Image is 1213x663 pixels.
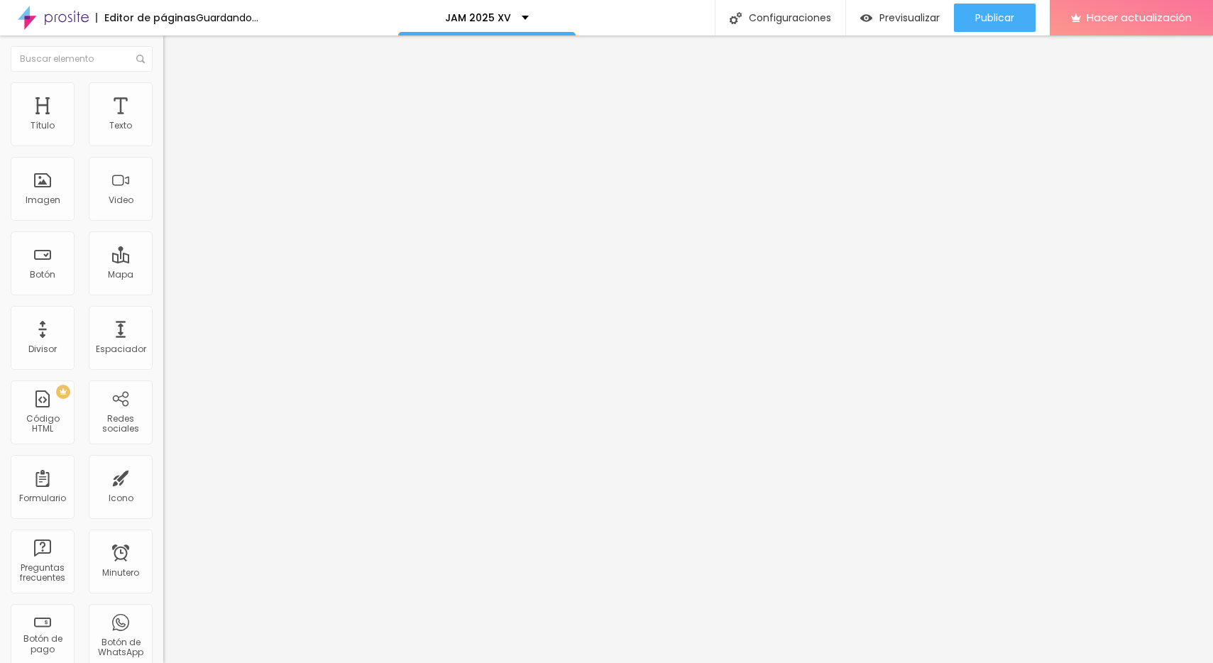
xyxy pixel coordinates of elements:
[109,492,133,504] font: Icono
[879,11,940,25] font: Previsualizar
[102,412,139,434] font: Redes sociales
[109,194,133,206] font: Video
[23,632,62,654] font: Botón de pago
[846,4,954,32] button: Previsualizar
[136,55,145,63] img: Icono
[19,492,66,504] font: Formulario
[975,11,1014,25] font: Publicar
[954,4,1036,32] button: Publicar
[860,12,872,24] img: view-1.svg
[11,46,153,72] input: Buscar elemento
[163,35,1213,663] iframe: Editor
[749,11,831,25] font: Configuraciones
[102,566,139,579] font: Minutero
[31,119,55,131] font: Título
[196,13,258,23] div: Guardando...
[96,343,146,355] font: Espaciador
[109,119,132,131] font: Texto
[108,268,133,280] font: Mapa
[1087,10,1192,25] font: Hacer actualización
[20,561,65,583] font: Preguntas frecuentes
[445,11,511,25] font: JAM 2025 XV
[30,268,55,280] font: Botón
[28,343,57,355] font: Divisor
[730,12,742,24] img: Icono
[104,11,196,25] font: Editor de páginas
[26,412,60,434] font: Código HTML
[26,194,60,206] font: Imagen
[98,636,143,658] font: Botón de WhatsApp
